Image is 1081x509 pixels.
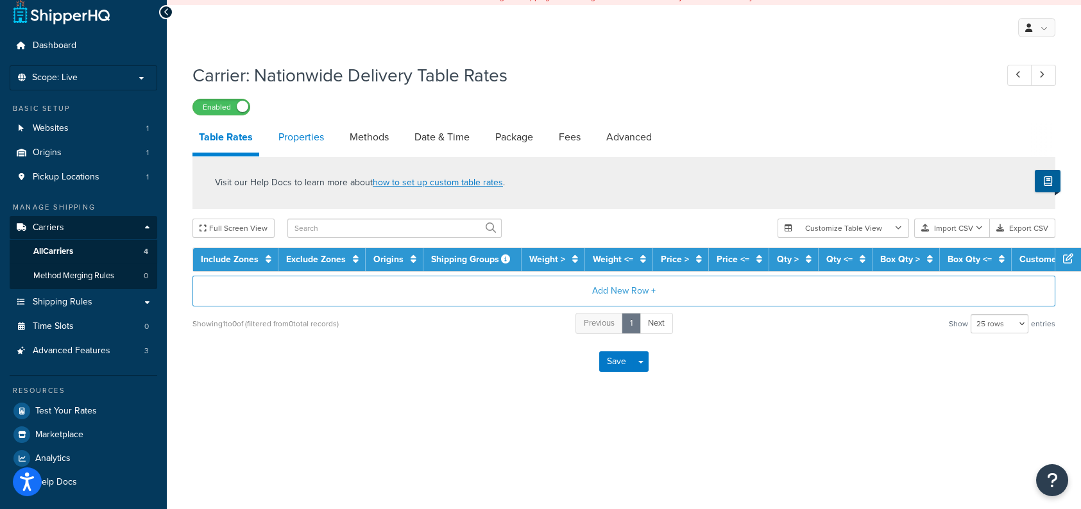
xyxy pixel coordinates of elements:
[10,339,157,363] a: Advanced Features3
[408,122,476,153] a: Date & Time
[10,117,157,140] li: Websites
[144,246,148,257] span: 4
[661,253,689,266] a: Price >
[33,346,110,356] span: Advanced Features
[10,202,157,213] div: Manage Shipping
[1031,65,1056,86] a: Next Record
[599,351,634,372] button: Save
[10,216,157,289] li: Carriers
[10,165,157,189] a: Pickup Locations1
[373,176,503,189] a: how to set up custom table rates
[192,276,1055,306] button: Add New Row +
[193,99,250,115] label: Enabled
[10,141,157,165] a: Origins1
[552,122,587,153] a: Fees
[144,271,148,281] span: 0
[35,430,83,440] span: Marketplace
[648,317,665,329] span: Next
[622,313,641,334] a: 1
[192,63,983,88] h1: Carrier: Nationwide Delivery Table Rates
[33,222,64,233] span: Carriers
[33,123,69,134] span: Websites
[35,406,97,417] span: Test Your Rates
[593,253,633,266] a: Weight <=
[1036,464,1068,496] button: Open Resource Center
[1035,170,1060,192] button: Show Help Docs
[10,399,157,422] a: Test Your Rates
[146,172,149,183] span: 1
[192,122,259,156] a: Table Rates
[286,253,346,266] a: Exclude Zones
[192,315,339,333] div: Showing 1 to 0 of (filtered from 0 total records)
[584,317,615,329] span: Previous
[35,477,77,488] span: Help Docs
[10,315,157,338] a: Time Slots0
[600,122,658,153] a: Advanced
[33,297,92,308] span: Shipping Rules
[32,72,78,83] span: Scope: Live
[144,346,149,356] span: 3
[373,253,404,266] a: Origins
[10,423,157,446] a: Marketplace
[144,321,149,332] span: 0
[778,219,909,238] button: Customize Table View
[35,453,71,464] span: Analytics
[146,147,149,158] span: 1
[343,122,395,153] a: Methods
[33,40,76,51] span: Dashboard
[215,176,505,190] p: Visit our Help Docs to learn more about .
[10,141,157,165] li: Origins
[949,315,968,333] span: Show
[575,313,623,334] a: Previous
[10,165,157,189] li: Pickup Locations
[10,315,157,338] li: Time Slots
[1031,315,1055,333] span: entries
[10,103,157,114] div: Basic Setup
[146,123,149,134] span: 1
[10,290,157,314] a: Shipping Rules
[287,219,502,238] input: Search
[948,253,992,266] a: Box Qty <=
[10,240,157,263] a: AllCarriers4
[10,471,157,494] a: Help Docs
[10,339,157,363] li: Advanced Features
[192,219,275,238] button: Full Screen View
[201,253,259,266] a: Include Zones
[990,219,1055,238] button: Export CSV
[423,248,522,271] th: Shipping Groups
[10,447,157,470] a: Analytics
[777,253,799,266] a: Qty >
[33,271,114,281] span: Method Merging Rules
[33,246,73,257] span: All Carriers
[529,253,565,266] a: Weight >
[1007,65,1032,86] a: Previous Record
[33,321,74,332] span: Time Slots
[826,253,853,266] a: Qty <=
[272,122,330,153] a: Properties
[33,147,62,158] span: Origins
[880,253,920,266] a: Box Qty >
[489,122,540,153] a: Package
[10,216,157,240] a: Carriers
[10,34,157,58] a: Dashboard
[33,172,99,183] span: Pickup Locations
[717,253,749,266] a: Price <=
[10,264,157,288] a: Method Merging Rules0
[10,264,157,288] li: Method Merging Rules
[10,117,157,140] a: Websites1
[640,313,673,334] a: Next
[10,385,157,396] div: Resources
[914,219,990,238] button: Import CSV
